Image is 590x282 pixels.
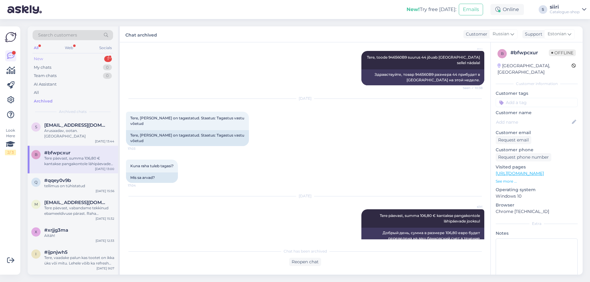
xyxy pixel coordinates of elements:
div: 0 [103,73,112,79]
label: Chat archived [125,30,157,38]
div: # bfwpcxur [510,49,549,56]
span: b [501,51,504,56]
div: [DATE] 13:00 [95,167,114,171]
div: Socials [98,44,113,52]
div: Support [522,31,542,37]
p: Customer email [496,129,578,136]
div: 0 [103,64,112,71]
div: Team chats [34,73,57,79]
span: Tere päevast, summa 106,80 € kantakse pangakontole lähipäevade jooksul [380,213,481,223]
div: tellimus on tühistatud [44,183,114,189]
div: [DATE] 15:56 [96,189,114,193]
div: [DATE] [126,193,484,199]
span: Archived chats [59,109,87,114]
span: siiri [459,204,482,209]
p: See more ... [496,179,578,184]
div: Extra [496,221,578,226]
div: [DATE] 15:32 [96,216,114,221]
span: q [34,180,37,184]
div: Try free [DATE]: [407,6,456,13]
p: Windows 10 [496,193,578,199]
p: Browser [496,202,578,208]
div: S [539,5,547,14]
p: Customer name [496,110,578,116]
p: Visited pages [496,164,578,170]
div: AI Assistant [34,81,57,87]
div: [DATE] 12:33 [96,238,114,243]
span: #bfwpcxur [44,150,70,156]
div: Arusaadav, ootan. [GEOGRAPHIC_DATA] [44,128,114,139]
div: Catalogue-shop [550,10,580,14]
div: Tere päevast, summa 106,80 € kantakse pangakontole lähipäevade jooksul [44,156,114,167]
p: Customer phone [496,147,578,153]
span: #qqey0v9b [44,178,71,183]
span: Search customers [38,32,77,38]
div: My chats [34,64,51,71]
div: [GEOGRAPHIC_DATA], [GEOGRAPHIC_DATA] [498,63,572,75]
p: Notes [496,230,578,237]
span: s [35,125,37,129]
div: siiri [550,5,580,10]
b: New! [407,6,420,12]
input: Add a tag [496,98,578,107]
a: siiriCatalogue-shop [550,5,586,14]
div: All [34,90,39,96]
div: Aitäh! [44,233,114,238]
div: Web [64,44,74,52]
div: Tere päevast, vabandame tekkinud ebameeldivuse pärast. Raha tagasikanne vormistatakse homse päeva... [44,205,114,216]
div: All [33,44,40,52]
span: x [35,230,37,234]
div: [DATE] [126,96,484,101]
span: Russian [493,31,509,37]
div: [DATE] 13:44 [95,139,114,144]
span: #xrjjg3ma [44,227,68,233]
span: Offline [549,49,576,56]
div: Archived [34,98,53,104]
p: Operating system [496,187,578,193]
span: 17:04 [128,183,151,188]
div: [DATE] 9:07 [96,266,114,271]
div: Look Here [5,128,16,155]
span: Tere, [PERSON_NAME] on tagastatud. Staatus: Tagastus vastu võetud [130,116,245,126]
div: New [34,56,43,62]
p: Chrome [TECHNICAL_ID] [496,208,578,215]
div: 2 / 3 [5,150,16,155]
span: siiri [459,46,482,51]
div: 1 [104,56,112,62]
div: Здравствуйте, товар 946560B9 размера 44 прибудет в [GEOGRAPHIC_DATA] на этой неделе. [361,69,484,85]
div: Reopen chat [289,258,321,266]
p: Customer tags [496,90,578,97]
span: #ijpnjwh5 [44,249,68,255]
span: sirjesirtsuke55@gmail.com [44,122,108,128]
img: Askly Logo [5,31,17,43]
span: m [34,202,38,207]
div: Tere, [PERSON_NAME] on tagastatud. Staatus: Tagastus vastu võetud [126,130,249,146]
div: Customer information [496,81,578,87]
div: Request email [496,136,531,144]
span: 17:03 [128,146,151,151]
span: Tere, toode 946560B9 suurus 44 jõuab [GEOGRAPHIC_DATA] sellel nädalal [367,55,481,65]
button: Emails [459,4,483,15]
span: Seen ✓ 10:38 [459,86,482,90]
div: Mis sa arvad? [126,172,178,183]
div: Customer [463,31,487,37]
div: Online [490,4,524,15]
div: Tere, vaadake palun kas tootet on ikka üks või mitu. Lehele võib ka refresh teha. [44,255,114,266]
span: b [35,152,37,157]
div: Request phone number [496,153,551,161]
input: Add name [496,119,571,126]
span: Kuna raha tuleb tagasi? [130,164,174,168]
div: Добрый день, сумма в размере 106,80 евро будет переведена на ваш банковский счет в течение ближай... [361,228,484,249]
span: maijax5@inbox.lv [44,200,108,205]
span: Estonian [548,31,566,37]
span: Chat has been archived [284,249,327,254]
span: i [35,252,37,256]
a: [URL][DOMAIN_NAME] [496,171,544,176]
